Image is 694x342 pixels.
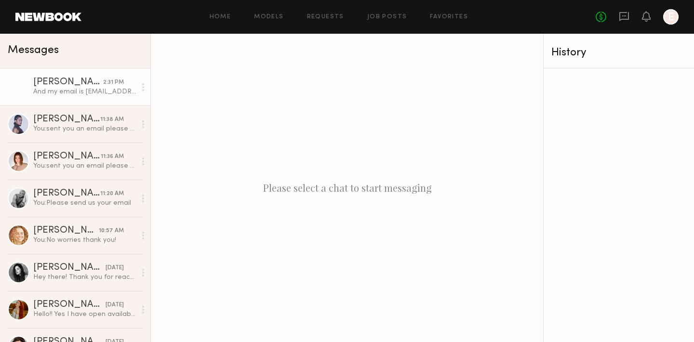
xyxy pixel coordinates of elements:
div: Hello!! Yes I have open availability for the 9th! [33,310,136,319]
div: 11:36 AM [101,152,124,161]
div: And my email is [EMAIL_ADDRESS][DOMAIN_NAME] [33,87,136,96]
a: Requests [307,14,344,20]
a: Job Posts [367,14,407,20]
span: Messages [8,45,59,56]
div: You: No worries thank you! [33,236,136,245]
div: 2:31 PM [103,78,124,87]
div: History [551,47,686,58]
div: [PERSON_NAME] [33,152,101,161]
div: [DATE] [106,301,124,310]
div: 11:20 AM [100,189,124,198]
a: Home [210,14,231,20]
a: Models [254,14,283,20]
div: [PERSON_NAME] [33,263,106,273]
div: You: sent you an email please check your spam as our PR manager's emails may go there sometimes [33,124,136,133]
div: 11:38 AM [100,115,124,124]
a: E [663,9,679,25]
div: You: sent you an email please check your spam as our PR manager's emails may go there sometimes [33,161,136,171]
a: Favorites [430,14,468,20]
div: [DATE] [106,263,124,273]
div: [PERSON_NAME] [33,226,99,236]
div: Hey there! Thank you for reaching out- I’m available on 9/9 and would love to join the shoot! Exc... [33,273,136,282]
div: [PERSON_NAME] [33,300,106,310]
div: 10:57 AM [99,226,124,236]
div: [PERSON_NAME] [33,189,100,198]
div: You: Please send us your email [33,198,136,208]
div: [PERSON_NAME] [33,115,100,124]
div: [PERSON_NAME] [33,78,103,87]
div: Please select a chat to start messaging [151,34,543,342]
